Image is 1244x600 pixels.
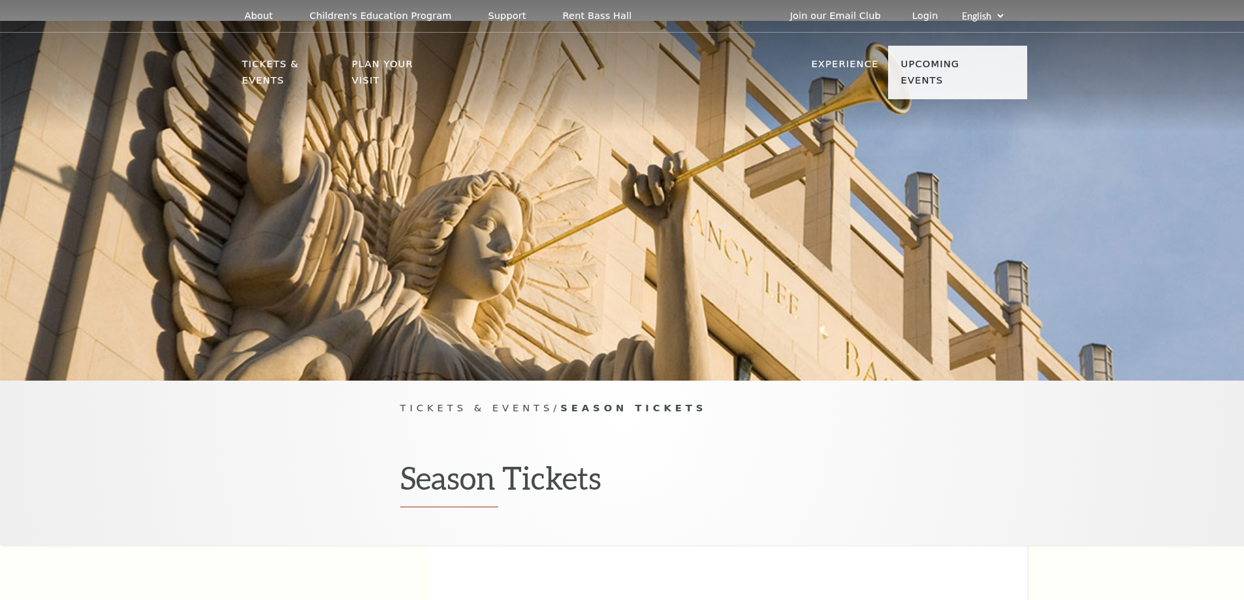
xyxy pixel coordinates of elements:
[560,402,707,413] span: Season Tickets
[400,402,554,413] span: Tickets & Events
[901,56,1002,96] p: Upcoming Events
[352,56,443,96] p: Plan Your Visit
[563,10,632,22] p: Rent Bass Hall
[245,10,273,22] p: About
[242,56,343,96] p: Tickets & Events
[400,459,844,507] h1: Season Tickets
[488,10,526,22] p: Support
[400,400,844,417] p: /
[811,56,878,80] p: Experience
[959,10,1006,22] select: Select:
[310,10,452,22] p: Children's Education Program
